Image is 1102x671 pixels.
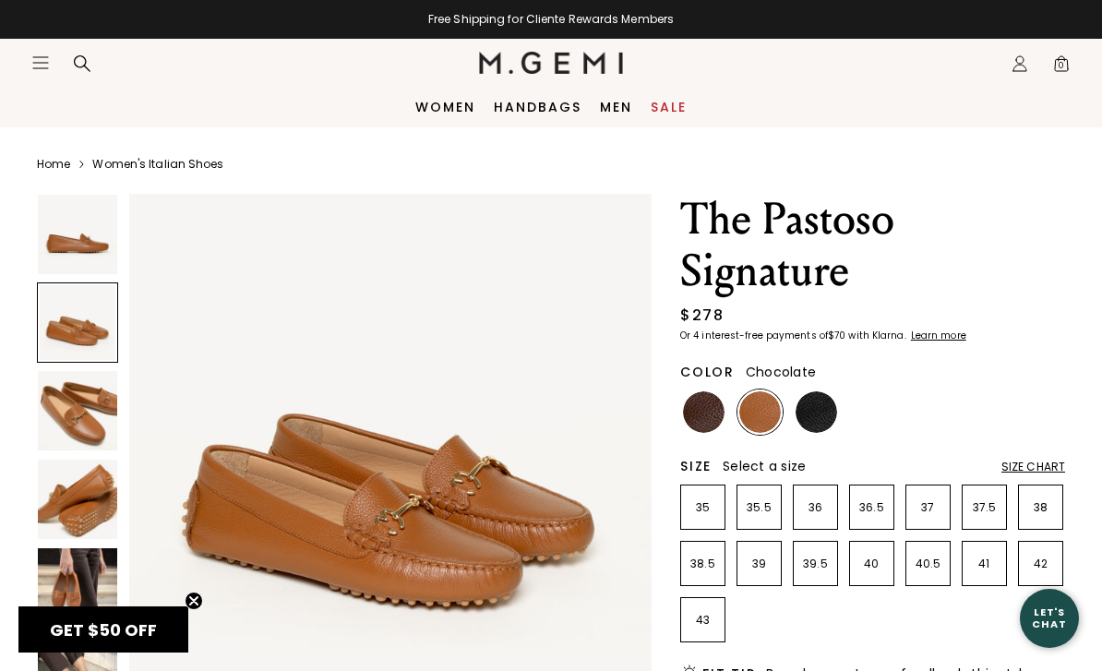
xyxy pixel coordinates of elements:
[37,157,70,172] a: Home
[600,100,632,114] a: Men
[906,557,950,571] p: 40.5
[794,500,837,515] p: 36
[1019,557,1062,571] p: 42
[92,157,223,172] a: Women's Italian Shoes
[683,391,725,433] img: Chocolate
[50,618,157,641] span: GET $50 OFF
[680,329,828,342] klarna-placement-style-body: Or 4 interest-free payments of
[746,363,816,381] span: Chocolate
[18,606,188,653] div: GET $50 OFFClose teaser
[963,500,1006,515] p: 37.5
[38,548,117,628] img: The Pastoso Signature
[651,100,687,114] a: Sale
[681,500,725,515] p: 35
[850,557,893,571] p: 40
[737,500,781,515] p: 35.5
[185,592,203,610] button: Close teaser
[723,457,806,475] span: Select a size
[680,194,1065,297] h1: The Pastoso Signature
[681,613,725,628] p: 43
[680,459,712,473] h2: Size
[794,557,837,571] p: 39.5
[906,500,950,515] p: 37
[681,557,725,571] p: 38.5
[479,52,624,74] img: M.Gemi
[796,391,837,433] img: Black
[1052,58,1071,77] span: 0
[1020,606,1079,629] div: Let's Chat
[911,329,966,342] klarna-placement-style-cta: Learn more
[1019,500,1062,515] p: 38
[909,330,966,341] a: Learn more
[38,460,117,539] img: The Pastoso Signature
[737,557,781,571] p: 39
[1001,460,1065,474] div: Size Chart
[415,100,475,114] a: Women
[848,329,908,342] klarna-placement-style-body: with Klarna
[850,500,893,515] p: 36.5
[739,391,781,433] img: Tan
[828,329,845,342] klarna-placement-style-amount: $70
[38,371,117,450] img: The Pastoso Signature
[963,557,1006,571] p: 41
[680,365,735,379] h2: Color
[680,305,724,327] div: $278
[494,100,581,114] a: Handbags
[38,195,117,274] img: The Pastoso Signature
[31,54,50,72] button: Open site menu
